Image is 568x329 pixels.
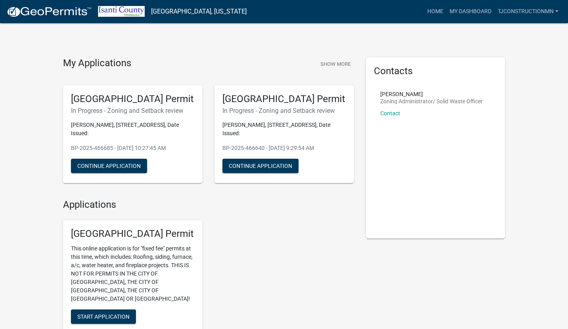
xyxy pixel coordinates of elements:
[71,93,195,105] h5: [GEOGRAPHIC_DATA] Permit
[222,93,346,105] h5: [GEOGRAPHIC_DATA] Permit
[380,110,400,116] a: Contact
[77,313,130,320] span: Start Application
[222,121,346,138] p: [PERSON_NAME], [STREET_ADDRESS], Date Issued:
[63,199,354,211] h4: Applications
[495,4,562,19] a: TJCONSTRUCTIONMN
[374,65,497,77] h5: Contacts
[317,57,354,71] button: Show More
[71,144,195,152] p: BP-2025-466685 - [DATE] 10:27:45 AM
[63,57,131,69] h4: My Applications
[71,159,147,173] button: Continue Application
[98,6,145,17] img: Isanti County, Minnesota
[222,144,346,152] p: BP-2025-466640 - [DATE] 9:29:54 AM
[446,4,495,19] a: My Dashboard
[222,107,346,114] h6: In Progress - Zoning and Setback review
[380,99,483,104] p: Zoning Administrator/ Solid Waste Officer
[380,91,483,97] p: [PERSON_NAME]
[151,5,247,18] a: [GEOGRAPHIC_DATA], [US_STATE]
[71,228,195,240] h5: [GEOGRAPHIC_DATA] Permit
[71,309,136,324] button: Start Application
[424,4,446,19] a: Home
[71,244,195,303] p: This online application is for "fixed fee" permits at this time, which includes: Roofing, siding,...
[71,121,195,138] p: [PERSON_NAME], [STREET_ADDRESS], Date Issued:
[71,107,195,114] h6: In Progress - Zoning and Setback review
[222,159,299,173] button: Continue Application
